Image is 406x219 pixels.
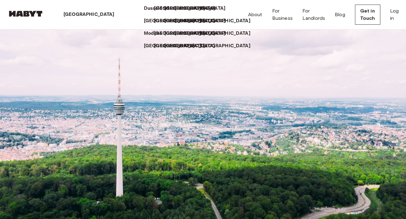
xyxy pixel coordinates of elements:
a: [GEOGRAPHIC_DATA] [154,42,211,50]
a: [GEOGRAPHIC_DATA] [199,30,257,37]
a: Blog [335,11,345,18]
a: Get in Touch [355,5,380,25]
p: [GEOGRAPHIC_DATA] [164,17,215,25]
p: [GEOGRAPHIC_DATA] [154,30,205,37]
a: [GEOGRAPHIC_DATA] [175,17,232,25]
p: [GEOGRAPHIC_DATA] [154,42,205,50]
p: [GEOGRAPHIC_DATA] [164,5,215,12]
p: Dusseldorf [144,5,169,12]
a: [GEOGRAPHIC_DATA] [164,17,221,25]
a: [GEOGRAPHIC_DATA] [164,30,221,37]
p: [GEOGRAPHIC_DATA] [199,42,251,50]
p: [GEOGRAPHIC_DATA] [199,30,251,37]
a: [GEOGRAPHIC_DATA] [144,17,201,25]
p: [GEOGRAPHIC_DATA] [64,11,115,18]
p: [GEOGRAPHIC_DATA] [199,17,251,25]
a: [GEOGRAPHIC_DATA] [144,42,201,50]
a: Log in [390,7,399,22]
p: Phuket [199,5,216,12]
a: Modena [144,30,169,37]
p: Modena [144,30,163,37]
p: [GEOGRAPHIC_DATA] [164,42,215,50]
a: For Landlords [302,7,325,22]
p: [GEOGRAPHIC_DATA] [175,17,226,25]
p: [GEOGRAPHIC_DATA] [175,30,226,37]
p: [GEOGRAPHIC_DATA] [164,30,215,37]
p: [GEOGRAPHIC_DATA] [175,5,226,12]
p: [GEOGRAPHIC_DATA] [154,5,205,12]
a: [GEOGRAPHIC_DATA] [199,17,257,25]
a: [GEOGRAPHIC_DATA] [154,5,211,12]
p: [GEOGRAPHIC_DATA] [154,17,205,25]
a: [GEOGRAPHIC_DATA] [164,5,221,12]
a: [GEOGRAPHIC_DATA] [199,42,257,50]
a: [GEOGRAPHIC_DATA] [154,17,211,25]
a: [GEOGRAPHIC_DATA] [164,42,221,50]
a: [GEOGRAPHIC_DATA] [175,5,232,12]
img: Habyt [7,11,44,17]
p: [GEOGRAPHIC_DATA] [144,42,195,50]
a: For Business [272,7,293,22]
a: About [248,11,262,18]
a: [GEOGRAPHIC_DATA] [154,30,211,37]
a: Phuket [199,5,222,12]
a: Dusseldorf [144,5,175,12]
p: [GEOGRAPHIC_DATA] [144,17,195,25]
a: [GEOGRAPHIC_DATA] [175,30,232,37]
